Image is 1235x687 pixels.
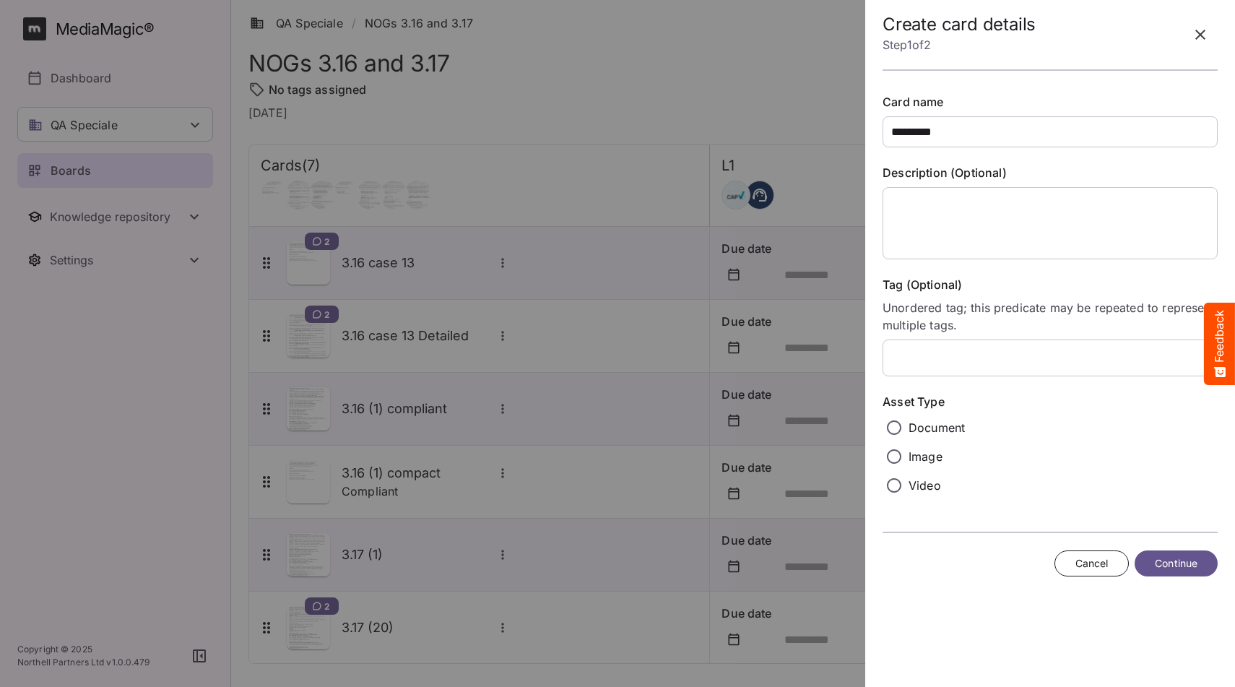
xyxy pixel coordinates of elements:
label: Tag (Optional) [883,277,1218,293]
label: Description (Optional) [883,165,1218,181]
tags: ​ [883,340,1218,376]
p: Document [909,419,965,436]
span: Cancel [1075,555,1109,573]
label: Card name [883,94,1218,111]
p: Image [909,448,942,465]
button: Continue [1135,550,1218,577]
span: Continue [1155,555,1197,573]
button: Cancel [1054,550,1130,577]
p: Unordered tag; this predicate may be repeated to represent multiple tags. [883,299,1218,334]
label: Asset Type [883,394,1218,410]
p: Step 1 of 2 [883,35,1036,55]
p: Video [909,477,941,494]
h2: Create card details [883,14,1036,35]
button: Feedback [1204,303,1235,385]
